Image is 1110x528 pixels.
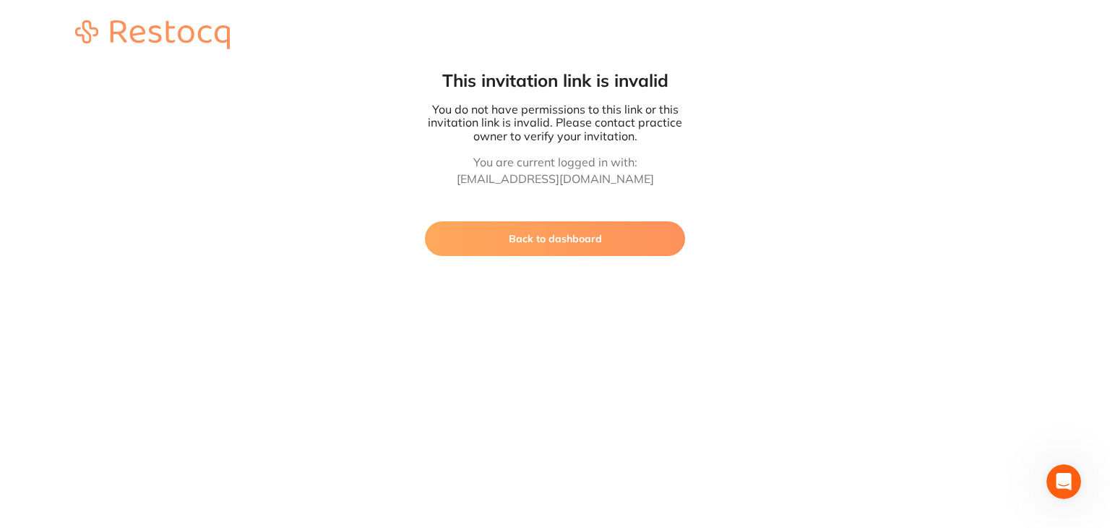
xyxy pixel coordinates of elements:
p: You are current logged in with: [EMAIL_ADDRESS][DOMAIN_NAME] [425,154,685,187]
button: Back to dashboard [425,221,685,256]
p: You do not have permissions to this link or this invitation link is invalid. Please contact pract... [425,103,685,142]
h1: This invitation link is invalid [425,69,685,91]
iframe: Intercom live chat [1046,464,1081,499]
img: restocq_logo.svg [75,20,230,49]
